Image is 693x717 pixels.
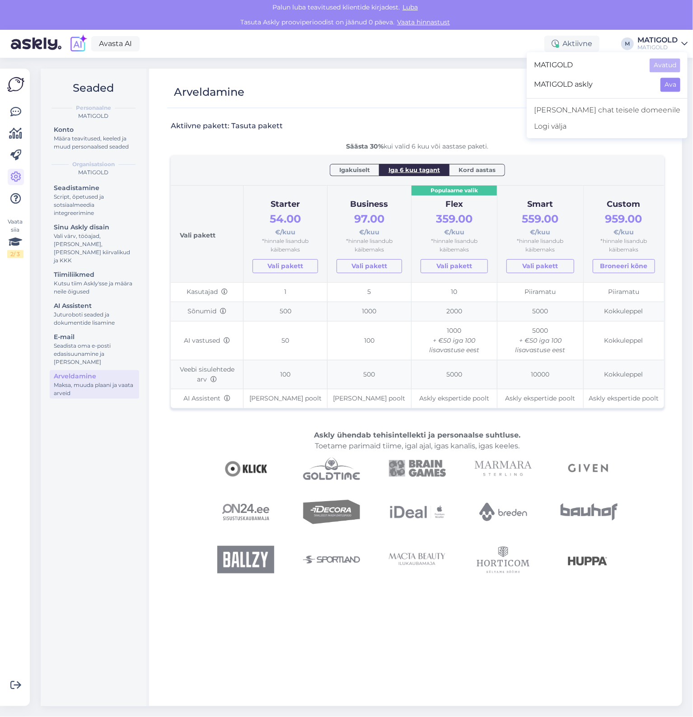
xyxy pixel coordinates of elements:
[328,283,412,302] td: 5
[54,193,135,217] div: Script, õpetused ja sotsiaalmeedia integreerimine
[54,270,135,279] div: Tiimiliikmed
[506,237,574,254] div: *hinnale lisandub käibemaks
[54,332,135,342] div: E-mail
[270,212,301,225] span: 54.00
[339,165,370,174] span: Igakuiselt
[337,237,402,254] div: *hinnale lisandub käibemaks
[497,302,583,321] td: 5000
[253,237,318,254] div: *hinnale lisandub käibemaks
[515,336,565,354] i: + €50 iga 100 lisavastuse eest
[243,283,328,302] td: 1
[171,121,283,131] h3: Aktiivne pakett: Tasuta pakett
[337,198,402,211] div: Business
[328,360,412,389] td: 500
[54,381,135,397] div: Maksa, muuda plaani ja vaata arveid
[69,34,88,53] img: explore-ai
[50,124,139,152] a: KontoMäära teavitused, keeled ja muud personaalsed seaded
[459,165,496,174] span: Kord aastas
[637,37,688,51] a: MATIGOLDMATIGOLD
[303,457,360,480] img: Goldtime
[171,360,243,389] td: Veebi sisulehtede arv
[171,142,664,151] div: kui valid 6 kuu või aastase paketi.
[217,457,274,480] img: Klick
[50,269,139,297] a: TiimiliikmedKutsu tiim Askly'sse ja määra neile õigused
[544,36,599,52] div: Aktiivne
[217,484,274,540] img: On24
[54,232,135,265] div: Vali värv, tööajad, [PERSON_NAME], [PERSON_NAME] kiirvalikud ja KKK
[354,212,384,225] span: 97.00
[50,182,139,219] a: SeadistamineScript, õpetused ja sotsiaalmeedia integreerimine
[583,321,664,360] td: Kokkuleppel
[637,37,678,44] div: MATIGOLD
[497,321,583,360] td: 5000
[522,212,558,225] span: 559.00
[605,212,642,225] span: 959.00
[337,210,402,237] div: €/kuu
[328,321,412,360] td: 100
[534,58,642,72] span: MATIGOLD
[411,389,497,408] td: Askly ekspertide poolt
[561,484,618,540] img: bauhof
[303,544,360,576] img: Sportland
[412,186,497,196] div: Populaarne valik
[180,195,234,274] div: Vali pakett
[497,283,583,302] td: Piiramatu
[50,300,139,328] a: AI AssistentJuturoboti seaded ja dokumentide lisamine
[171,283,243,302] td: Kasutajad
[171,302,243,321] td: Sõnumid
[429,336,479,354] i: + €50 iga 100 lisavastuse eest
[389,165,440,174] span: Iga 6 kuu tagant
[436,212,473,225] span: 359.00
[171,389,243,408] td: AI Assistent
[54,183,135,193] div: Seadistamine
[243,360,328,389] td: 100
[7,218,23,258] div: Vaata siia
[583,302,664,321] td: Kokkuleppel
[346,142,384,150] b: Säästa 30%
[497,389,583,408] td: Askly ekspertide poolt
[314,431,521,439] b: Askly ühendab tehisintellekti ja personaalse suhtluse.
[527,118,688,135] div: Logi välja
[561,544,618,576] img: Huppa
[583,360,664,389] td: Kokkuleppel
[593,198,655,211] div: Custom
[475,457,532,480] img: Marmarasterling
[7,250,23,258] div: 2 / 3
[506,210,574,237] div: €/kuu
[421,259,488,273] a: Vali pakett
[54,342,135,366] div: Seadista oma e-posti edasisuunamine ja [PERSON_NAME]
[593,259,655,273] button: Broneeri kõne
[72,160,115,168] b: Organisatsioon
[389,484,446,540] img: IDeal
[174,84,244,101] div: Arveldamine
[506,259,574,273] a: Vali pakett
[389,457,446,480] img: Braingames
[48,112,139,120] div: MATIGOLD
[421,210,488,237] div: €/kuu
[54,223,135,232] div: Sinu Askly disain
[561,457,618,480] img: Given
[171,321,243,360] td: AI vastused
[527,102,688,118] a: [PERSON_NAME] chat teisele domeenile
[337,259,402,273] a: Vali pakett
[50,221,139,266] a: Sinu Askly disainVali värv, tööajad, [PERSON_NAME], [PERSON_NAME] kiirvalikud ja KKK
[328,302,412,321] td: 1000
[411,283,497,302] td: 10
[475,544,532,576] img: Horticom
[243,302,328,321] td: 500
[593,237,655,254] div: *hinnale lisandub käibemaks
[54,301,135,311] div: AI Assistent
[637,44,678,51] div: MATIGOLD
[593,210,655,237] div: €/kuu
[54,372,135,381] div: Arveldamine
[253,259,318,273] a: Vali pakett
[389,544,446,576] img: Mactabeauty
[328,389,412,408] td: [PERSON_NAME] poolt
[253,210,318,237] div: €/kuu
[54,125,135,135] div: Konto
[583,389,664,408] td: Askly ekspertide poolt
[497,360,583,389] td: 10000
[171,430,664,452] div: Toetame parimaid tiime, igal ajal, igas kanalis, igas keeles.
[48,168,139,177] div: MATIGOLD
[534,78,653,92] span: MATIGOLD askly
